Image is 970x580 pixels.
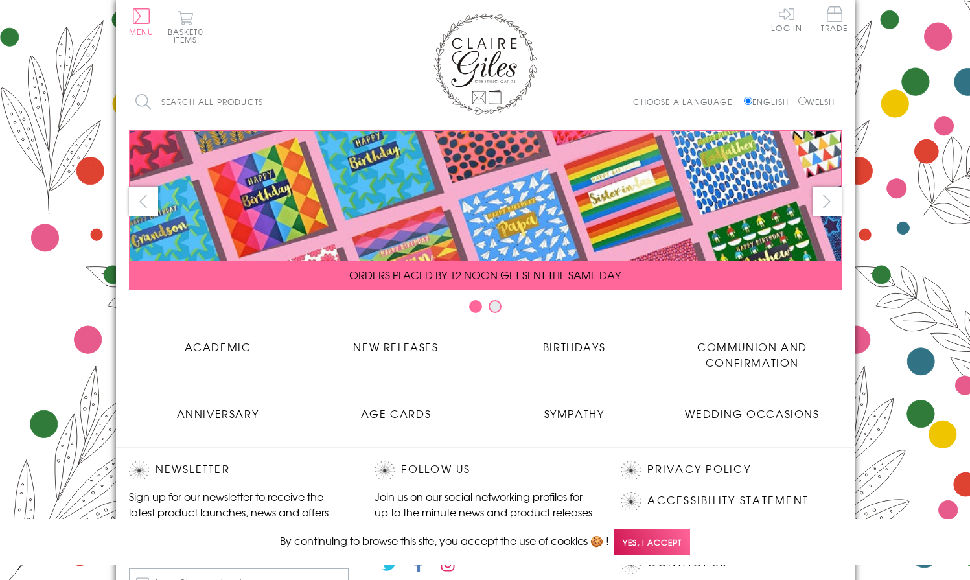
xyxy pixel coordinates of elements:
button: Carousel Page 1 (Current Slide) [469,300,482,313]
span: Anniversary [177,406,259,421]
p: Choose a language: [633,96,741,108]
a: Academic [129,329,307,354]
h2: Follow Us [375,461,595,480]
p: Sign up for our newsletter to receive the latest product launches, news and offers directly to yo... [129,489,349,535]
span: Academic [185,339,251,354]
a: Birthdays [485,329,664,354]
span: 0 items [174,26,203,45]
a: Sympathy [485,396,664,421]
button: Menu [129,8,154,36]
a: Anniversary [129,396,307,421]
span: Birthdays [543,339,605,354]
label: Welsh [798,96,835,108]
span: ORDERS PLACED BY 12 NOON GET SENT THE SAME DAY [349,267,621,283]
a: Trade [821,6,848,34]
p: Join us on our social networking profiles for up to the minute news and product releases the mome... [375,489,595,535]
a: Communion and Confirmation [664,329,842,370]
a: Accessibility Statement [647,492,809,509]
a: Age Cards [307,396,485,421]
button: Carousel Page 2 [489,300,502,313]
span: Yes, I accept [614,529,690,555]
a: Contact Us [647,554,726,572]
a: Log In [771,6,802,32]
div: Carousel Pagination [129,299,842,319]
span: Age Cards [361,406,431,421]
span: Communion and Confirmation [697,339,807,370]
span: Menu [129,26,154,38]
button: next [813,187,842,216]
span: Sympathy [544,406,605,421]
h2: Newsletter [129,461,349,480]
input: English [744,97,752,105]
input: Welsh [798,97,807,105]
a: Privacy Policy [647,461,750,478]
span: New Releases [353,339,438,354]
a: Wedding Occasions [664,396,842,421]
span: Wedding Occasions [685,406,819,421]
input: Search all products [129,87,356,117]
a: New Releases [307,329,485,354]
label: English [744,96,795,108]
button: prev [129,187,158,216]
input: Search [343,87,356,117]
span: Trade [821,6,848,32]
button: Basket0 items [168,10,203,43]
img: Claire Giles Greetings Cards [433,13,537,115]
